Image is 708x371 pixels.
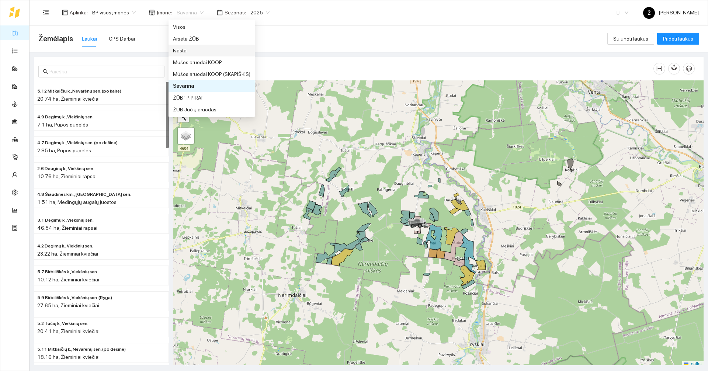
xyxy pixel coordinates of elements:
[177,7,204,18] span: Savarina
[37,328,100,334] span: 20.41 ha, Žieminiai kviečiai
[70,8,88,17] span: Aplinka :
[169,104,255,115] div: ŽŪB Jučių aruodas
[217,10,223,15] span: calendar
[37,173,97,179] span: 10.76 ha, Žieminiai rapsai
[37,199,117,205] span: 1.51 ha, Medingųjų augalų juostos
[169,56,255,68] div: Mūšos aruodai KOOP
[607,36,654,42] a: Sujungti laukus
[37,88,121,95] span: 5.12 Mitkaičių k., Nevarėnų sen. (po kaire)
[178,111,189,122] button: Initiate a new search
[225,8,246,17] span: Sezonas :
[92,7,136,18] span: BP visos įmonės
[643,10,699,15] span: [PERSON_NAME]
[37,354,100,360] span: 18.16 ha, Žieminiai kviečiai
[37,302,99,308] span: 27.65 ha, Žieminiai kviečiai
[169,33,255,45] div: Arsėta ŽŪB
[657,36,699,42] a: Pridėti laukus
[37,268,98,275] span: 5.7 Birbiliškės k., Viekšnių sen.
[37,122,88,128] span: 7.1 ha, Pupos pupelės
[648,7,651,19] span: Ž
[169,21,255,33] div: Visos
[157,8,172,17] span: Įmonė :
[38,5,53,20] button: menu-unfold
[173,23,250,31] div: Visos
[657,33,699,45] button: Pridėti laukus
[37,148,91,153] span: 2.85 ha, Pupos pupelės
[37,243,93,250] span: 4.2 Degimų k., Viekšnių sen.
[37,251,98,257] span: 23.22 ha, Žieminiai kviečiai
[173,35,250,43] div: Arsėta ŽŪB
[173,94,250,102] div: ŽŪB "PIPIRAI"
[654,66,665,72] span: column-width
[178,128,194,144] a: Layers
[169,92,255,104] div: ŽŪB "PIPIRAI"
[653,63,665,74] button: column-width
[250,7,270,18] span: 2025
[663,35,693,43] span: Pridėti laukus
[37,139,118,146] span: 4.7 Degimų k., Viekšnių sen. (po dešine)
[109,35,135,43] div: GPS Darbai
[169,45,255,56] div: Ivasta
[173,58,250,66] div: Mūšos aruodai KOOP
[173,82,250,90] div: Savarina
[182,58,653,79] div: Žemėlapis
[149,10,155,15] span: shop
[169,80,255,92] div: Savarina
[37,217,94,224] span: 3.1 Degimų k., Viekšnių sen.
[43,69,48,74] span: search
[42,9,49,16] span: menu-unfold
[607,33,654,45] button: Sujungti laukus
[684,361,702,367] a: Leaflet
[37,277,99,282] span: 10.12 ha, Žieminiai kviečiai
[173,105,250,114] div: ŽŪB Jučių aruodas
[617,7,628,18] span: LT
[37,165,94,172] span: 2.6 Dauginų k., Viekšnių sen.
[37,294,112,301] span: 5.9 Birbiliškės k., Viekšnių sen. (Ryga)
[37,114,94,121] span: 4.9 Degimų k., Viekšnių sen.
[37,96,100,102] span: 20.74 ha, Žieminiai kviečiai
[37,320,88,327] span: 5.2 Tučių k., Viekšnių sen.
[37,346,126,353] span: 5.11 Mitkaičių k., Nevarėnų sen. (po dešine)
[37,225,97,231] span: 46.54 ha, Žieminiai rapsai
[169,68,255,80] div: Mūšos aruodai KOOP (SKAPIŠKIS)
[173,46,250,55] div: Ivasta
[82,35,97,43] div: Laukai
[38,33,73,45] span: Žemėlapis
[37,191,131,198] span: 4.8 Šiaudinės km., Papilės sen.
[613,35,648,43] span: Sujungti laukus
[173,70,250,78] div: Mūšos aruodai KOOP (SKAPIŠKIS)
[62,10,68,15] span: layout
[49,67,160,76] input: Paieška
